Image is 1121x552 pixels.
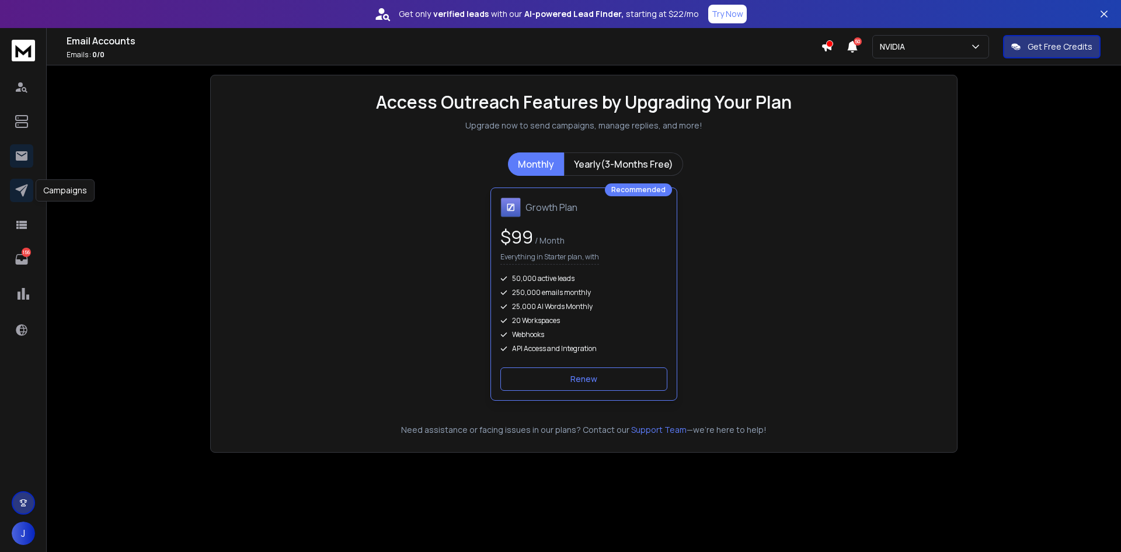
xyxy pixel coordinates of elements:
[525,200,577,214] h1: Growth Plan
[708,5,747,23] button: Try Now
[10,248,33,271] a: 156
[1028,41,1092,53] p: Get Free Credits
[500,367,667,391] button: Renew
[564,152,683,176] button: Yearly(3-Months Free)
[500,274,667,283] div: 50,000 active leads
[12,522,35,545] button: J
[854,37,862,46] span: 50
[631,424,687,436] button: Support Team
[500,225,533,249] span: $ 99
[67,34,821,48] h1: Email Accounts
[500,316,667,325] div: 20 Workspaces
[880,41,910,53] p: NVIDIA
[605,183,672,196] div: Recommended
[36,179,95,202] div: Campaigns
[500,197,521,217] img: Growth Plan icon
[500,252,599,265] p: Everything in Starter plan, with
[67,50,821,60] p: Emails :
[533,235,565,246] span: / Month
[92,50,105,60] span: 0 / 0
[712,8,743,20] p: Try Now
[227,424,941,436] p: Need assistance or facing issues in our plans? Contact our —we're here to help!
[465,120,702,131] p: Upgrade now to send campaigns, manage replies, and more!
[22,248,31,257] p: 156
[376,92,792,113] h1: Access Outreach Features by Upgrading Your Plan
[500,288,667,297] div: 250,000 emails monthly
[399,8,699,20] p: Get only with our starting at $22/mo
[1003,35,1101,58] button: Get Free Credits
[500,344,667,353] div: API Access and Integration
[433,8,489,20] strong: verified leads
[508,152,564,176] button: Monthly
[12,40,35,61] img: logo
[524,8,624,20] strong: AI-powered Lead Finder,
[500,302,667,311] div: 25,000 AI Words Monthly
[500,330,667,339] div: Webhooks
